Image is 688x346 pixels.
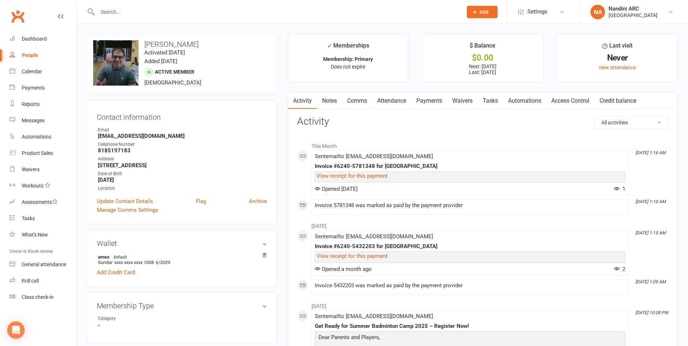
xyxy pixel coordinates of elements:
[97,110,267,121] h3: Contact information
[97,239,267,247] h3: Wallet
[9,47,77,63] a: People
[9,145,77,161] a: Product Sales
[98,315,158,322] div: Category
[614,266,625,272] span: 2
[9,227,77,243] a: What's New
[22,36,47,42] div: Dashboard
[97,197,153,206] a: Update Contact Details
[98,185,267,192] div: Location
[635,310,668,315] i: [DATE] 10:08 PM
[327,42,331,49] i: ✓
[22,261,66,267] div: General attendance
[9,178,77,194] a: Workouts
[315,243,625,250] div: Invoice #6240-5432203 for [GEOGRAPHIC_DATA]
[635,199,666,204] i: [DATE] 1:10 AM
[114,260,154,265] span: xxxx xxxx xxxx 1008
[22,85,45,91] div: Payments
[470,41,495,54] div: $ Balance
[22,199,58,205] div: Assessments
[411,92,447,109] a: Payments
[9,161,77,178] a: Waivers
[9,112,77,129] a: Messages
[315,266,372,272] span: Opened a month ago
[9,194,77,210] a: Assessments
[317,92,342,109] a: Notes
[635,150,666,155] i: [DATE] 1:16 AM
[9,129,77,145] a: Automations
[155,69,194,75] span: Active member
[614,186,625,192] span: 1
[98,322,267,329] strong: -
[527,4,547,20] span: Settings
[22,52,38,58] div: People
[22,232,48,238] div: What's New
[98,156,267,162] div: Address
[342,92,372,109] a: Comms
[9,80,77,96] a: Payments
[315,323,625,329] div: Get Ready for Summer Badminton Camp 2025 – Register Now!
[98,133,267,139] strong: [EMAIL_ADDRESS][DOMAIN_NAME]
[9,289,77,305] a: Class kiosk mode
[97,302,267,310] h3: Membership Type
[602,41,633,54] div: Last visit
[98,254,263,260] strong: amex
[95,7,457,17] input: Search...
[156,260,170,265] span: 6/2029
[429,54,536,62] div: $0.00
[297,218,668,230] li: [DATE]
[447,92,478,109] a: Waivers
[315,233,433,240] span: Sent email to [EMAIL_ADDRESS][DOMAIN_NAME]
[22,69,42,74] div: Calendar
[9,210,77,227] a: Tasks
[9,31,77,47] a: Dashboard
[144,79,201,86] span: [DEMOGRAPHIC_DATA]
[372,92,411,109] a: Attendance
[317,333,623,343] p: Dear Parents and Players,
[315,163,625,169] div: Invoice #6240-5781348 for [GEOGRAPHIC_DATA]
[599,65,636,70] a: view attendance
[546,92,594,109] a: Access Control
[22,118,45,123] div: Messages
[590,5,605,19] div: NA
[22,134,51,140] div: Automations
[315,283,625,289] div: Invoice 5432203 was marked as paid by the payment provider
[98,141,267,148] div: Cellphone Number
[93,40,271,48] h3: [PERSON_NAME]
[144,58,177,65] time: Added [DATE]
[315,153,433,160] span: Sent email to [EMAIL_ADDRESS][DOMAIN_NAME]
[22,101,40,107] div: Reports
[22,215,35,221] div: Tasks
[323,56,373,62] strong: Membership: Primary
[479,9,489,15] span: Add
[22,166,40,172] div: Waivers
[467,6,498,18] button: Add
[317,253,388,259] a: View receipt for this payment
[609,5,658,12] div: Nandini ARC
[594,92,641,109] a: Credit balance
[22,183,44,189] div: Workouts
[503,92,546,109] a: Automations
[297,116,668,127] h3: Activity
[196,197,206,206] a: Flag
[97,253,267,266] li: Sundar
[98,177,267,183] strong: [DATE]
[478,92,503,109] a: Tasks
[315,313,433,320] span: Sent email to [EMAIL_ADDRESS][DOMAIN_NAME]
[9,96,77,112] a: Reports
[297,139,668,150] li: This Month
[97,206,158,214] a: Manage Comms Settings
[22,278,39,284] div: Roll call
[144,49,185,56] time: Activated [DATE]
[564,54,671,62] div: Never
[635,279,666,284] i: [DATE] 1:09 AM
[7,321,25,339] div: Open Intercom Messenger
[327,41,369,54] div: Memberships
[331,64,365,70] span: Does not expire
[429,63,536,75] p: Next: [DATE] Last: [DATE]
[98,170,267,177] div: Date of Birth
[9,273,77,289] a: Roll call
[93,40,139,86] img: image1726958024.png
[317,173,388,179] a: View receipt for this payment
[609,12,658,18] div: [GEOGRAPHIC_DATA]
[9,63,77,80] a: Calendar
